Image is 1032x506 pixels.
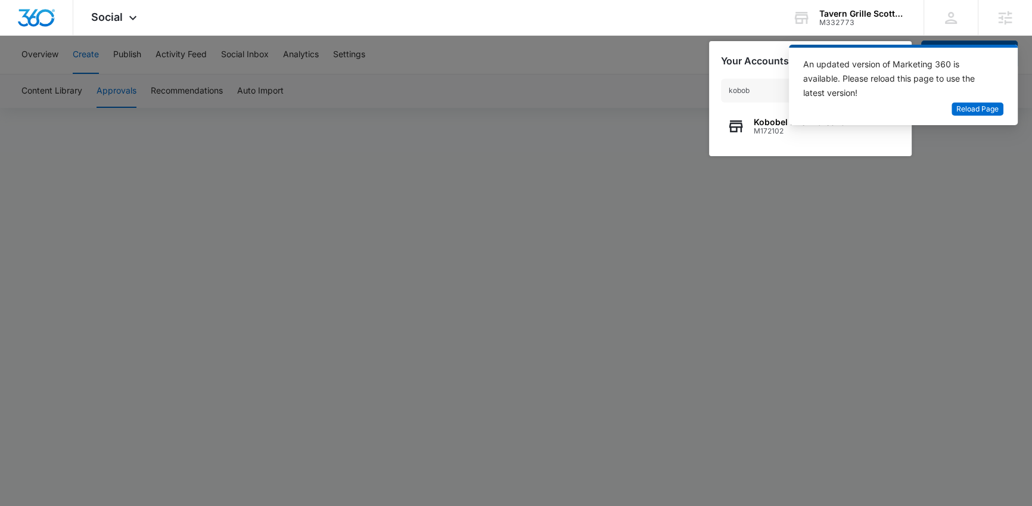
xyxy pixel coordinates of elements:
input: Search Accounts [721,79,900,103]
span: M172102 [754,127,851,135]
span: Reload Page [956,104,999,115]
h2: Your Accounts [721,55,789,67]
div: account name [819,9,906,18]
span: Kobobel Fire Protection [754,117,851,127]
span: Social [91,11,123,23]
div: account id [819,18,906,27]
div: An updated version of Marketing 360 is available. Please reload this page to use the latest version! [803,57,989,100]
button: Kobobel Fire ProtectionM172102 [721,108,900,144]
button: Reload Page [952,103,1003,116]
